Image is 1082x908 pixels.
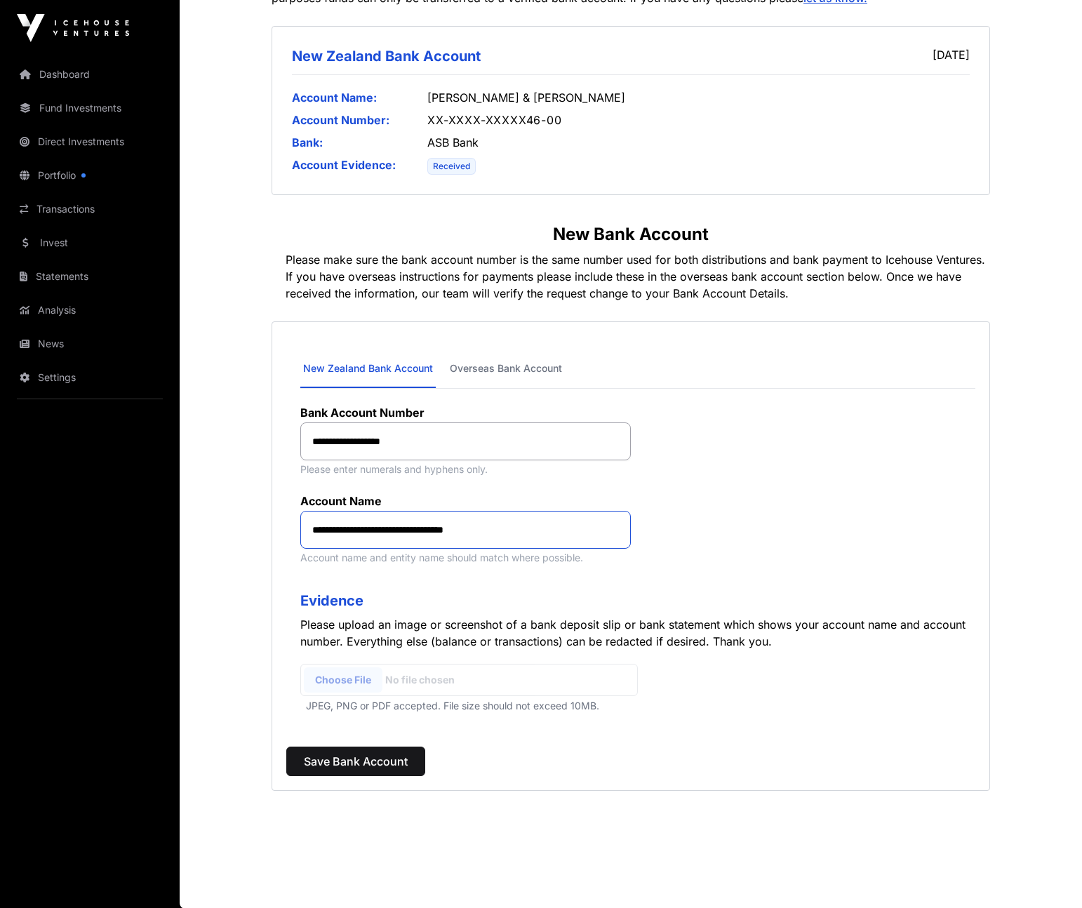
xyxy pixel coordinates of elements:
[427,158,476,175] span: Received
[300,552,583,563] span: Account name and entity name should match where possible.
[300,463,488,475] span: Please enter numerals and hyphens only.
[933,48,970,62] span: [DATE]
[300,494,631,508] label: Account Name
[1012,841,1082,908] iframe: Chat Widget
[11,261,168,292] a: Statements
[11,295,168,326] a: Analysis
[11,126,168,157] a: Direct Investments
[286,747,425,776] button: Save Bank Account
[11,93,168,123] a: Fund Investments
[292,112,427,128] div: Account Number:
[11,328,168,359] a: News
[11,227,168,258] a: Invest
[300,350,975,388] nav: Tabs
[304,753,408,770] span: Save Bank Account
[17,14,129,42] img: Icehouse Ventures Logo
[447,350,565,388] a: Overseas Bank Account
[11,59,168,90] a: Dashboard
[11,160,168,191] a: Portfolio
[427,112,970,128] div: XX-XXXX-XXXXX46-00
[306,699,975,713] div: JPEG, PNG or PDF accepted. File size should not exceed 10MB.
[286,251,990,302] p: Please make sure the bank account number is the same number used for both distributions and bank ...
[292,134,427,151] div: Bank:
[427,89,970,106] div: [PERSON_NAME] & [PERSON_NAME]
[300,591,975,610] h3: Evidence
[300,616,975,650] p: Please upload an image or screenshot of a bank deposit slip or bank statement which shows your ac...
[292,46,481,66] h2: New Zealand Bank Account
[427,134,970,151] div: ASB Bank
[11,194,168,225] a: Transactions
[292,89,427,106] div: Account Name:
[272,223,990,246] h1: New Bank Account
[292,156,427,175] div: Account Evidence:
[300,406,631,420] label: Bank Account Number
[300,350,436,388] a: New Zealand Bank Account
[11,362,168,393] a: Settings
